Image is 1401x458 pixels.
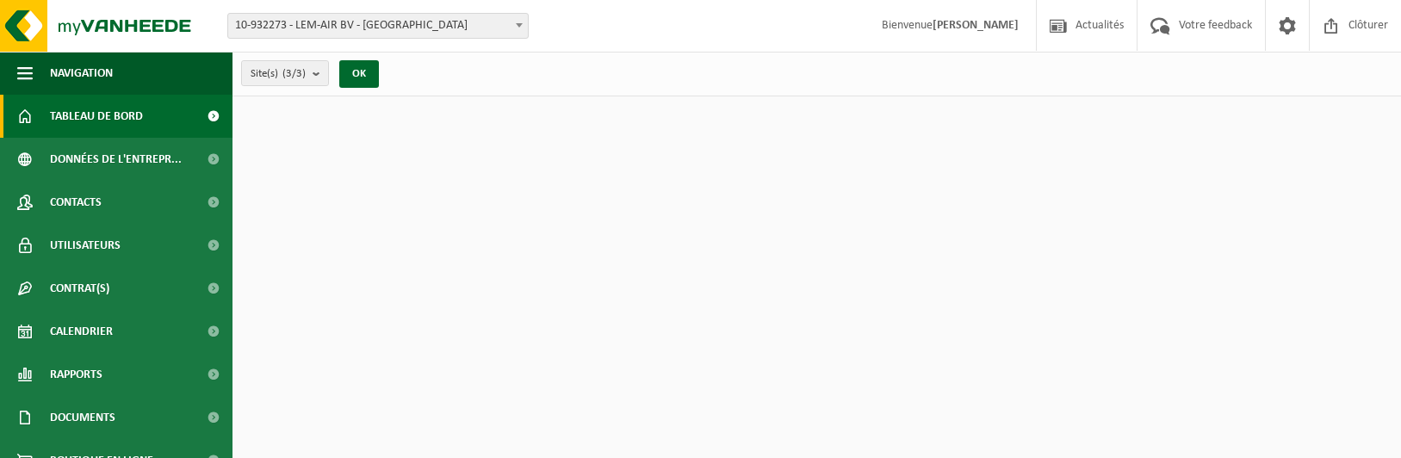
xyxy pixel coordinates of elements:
button: OK [339,60,379,88]
span: Calendrier [50,310,113,353]
span: Contrat(s) [50,267,109,310]
span: Rapports [50,353,102,396]
strong: [PERSON_NAME] [933,19,1019,32]
span: Contacts [50,181,102,224]
span: Utilisateurs [50,224,121,267]
span: Données de l'entrepr... [50,138,182,181]
button: Site(s)(3/3) [241,60,329,86]
span: Navigation [50,52,113,95]
span: Site(s) [251,61,306,87]
span: 10-932273 - LEM-AIR BV - ANDERLECHT [227,13,529,39]
span: 10-932273 - LEM-AIR BV - ANDERLECHT [228,14,528,38]
span: Tableau de bord [50,95,143,138]
span: Documents [50,396,115,439]
count: (3/3) [282,68,306,79]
